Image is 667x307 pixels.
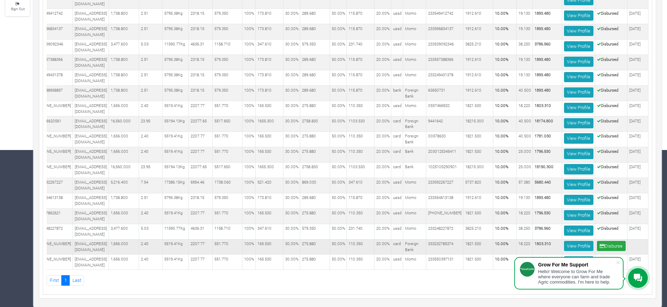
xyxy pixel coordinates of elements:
[627,101,648,116] td: [DATE]
[495,103,508,108] b: 10.00%
[463,101,493,116] td: 1821.530
[463,86,493,101] td: 1912.610
[256,101,283,116] td: 165.530
[495,57,508,62] b: 10.00%
[391,70,403,86] td: ussd
[256,147,283,162] td: 165.530
[139,116,163,132] td: 23.95
[242,55,256,70] td: 100%
[374,55,391,70] td: 20.00%
[300,70,330,86] td: 289.680
[300,116,330,132] td: 2758.830
[213,147,242,162] td: 551.770
[61,275,70,285] a: 1
[73,116,109,132] td: [EMAIL_ADDRESS][DOMAIN_NAME]
[139,162,163,178] td: 23.95
[597,72,618,77] b: Disbursed
[463,162,493,178] td: 18215.300
[517,147,533,162] td: 25.000
[189,101,213,116] td: 2207.77
[242,40,256,55] td: 100%
[139,147,163,162] td: 2.40
[189,162,213,178] td: 22077.65
[330,162,347,178] td: 50.00%
[391,147,403,162] td: card
[463,9,493,24] td: 1912.610
[463,70,493,86] td: 1912.610
[330,40,347,55] td: 50.00%
[495,10,508,16] b: 10.00%
[330,101,347,116] td: 50.00%
[283,147,300,162] td: 30.00%
[11,6,25,11] small: Sign Out
[564,226,593,236] a: View Profile
[283,40,300,55] td: 30.00%
[300,86,330,101] td: 289.680
[283,70,300,86] td: 30.00%
[73,55,109,70] td: [EMAIL_ADDRESS][DOMAIN_NAME]
[163,131,189,147] td: 5519.41Kg
[403,147,426,162] td: Bank
[463,40,493,55] td: 3825.210
[426,162,463,178] td: 1025105290901
[73,131,109,147] td: [EMAIL_ADDRESS][DOMAIN_NAME]
[597,10,618,16] b: Disbursed
[597,118,618,123] b: Disbursed
[535,149,551,154] b: 1796.530
[426,131,463,147] td: 00578630
[535,10,551,16] b: 1893.480
[564,57,593,67] a: View Profile
[36,162,73,178] td: [PHONE_NUMBER]
[627,9,648,24] td: [DATE]
[242,162,256,178] td: 100%
[109,101,139,116] td: 1,656.000
[242,9,256,24] td: 100%
[426,70,463,86] td: 233249431378
[36,40,73,55] td: 233539092346
[73,9,109,24] td: [EMAIL_ADDRESS][DOMAIN_NAME]
[283,24,300,40] td: 30.00%
[535,103,551,108] b: 1803.310
[597,87,618,93] b: Disbursed
[163,9,189,24] td: 5795.38Kg
[564,103,593,113] a: View Profile
[36,131,73,147] td: [PHONE_NUMBER]
[189,24,213,40] td: 2318.15
[347,86,374,101] td: 115.870
[347,40,374,55] td: 231.740
[535,87,551,93] b: 1893.480
[627,55,648,70] td: [DATE]
[36,86,73,101] td: 447588958857
[300,131,330,147] td: 275.880
[139,101,163,116] td: 2.40
[47,275,62,285] a: First
[564,241,593,251] a: View Profile
[36,147,73,162] td: [PHONE_NUMBER]
[109,147,139,162] td: 1,656.000
[347,116,374,132] td: 1103.530
[300,9,330,24] td: 289.680
[109,70,139,86] td: 1,738.800
[374,86,391,101] td: 20.00%
[300,24,330,40] td: 289.680
[213,24,242,40] td: 579.350
[347,131,374,147] td: 110.350
[109,55,139,70] td: 1,738.800
[426,40,463,55] td: 233539092346
[403,116,426,132] td: Foreign Bank
[564,256,593,266] a: View Profile
[109,116,139,132] td: 16,560.000
[36,24,73,40] td: 233596834137
[564,210,593,220] a: View Profile
[495,41,508,47] b: 10.00%
[495,149,508,154] b: 10.00%
[283,116,300,132] td: 30.00%
[403,9,426,24] td: Momo
[597,26,618,31] b: Disbursed
[535,133,551,138] b: 1781.030
[538,269,616,285] div: Hello! Welcome to Grow For Me where everyone can farm and trade Agric commodities. I'm here to help.
[538,262,616,267] div: Grow For Me Support
[109,40,139,55] td: 3,477.600
[517,116,533,132] td: 40.500
[463,131,493,147] td: 1821.530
